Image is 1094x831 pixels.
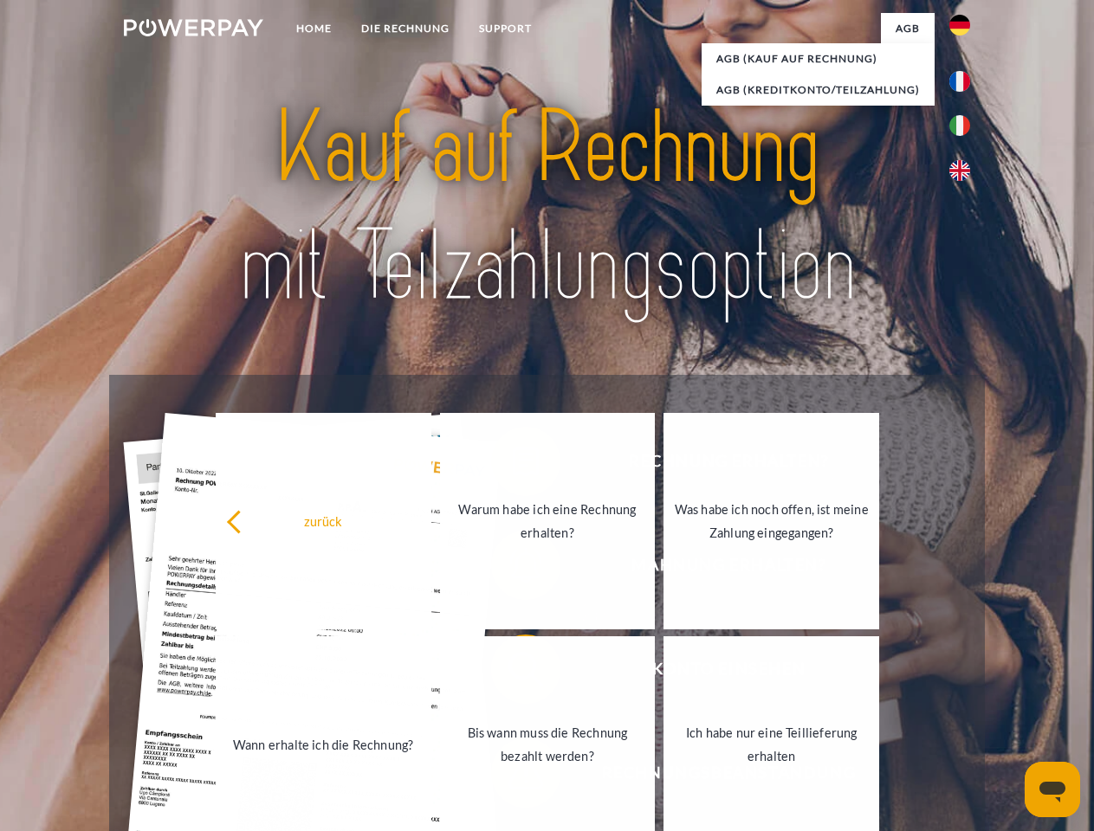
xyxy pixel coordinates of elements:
div: Was habe ich noch offen, ist meine Zahlung eingegangen? [674,498,869,544]
img: de [949,15,970,35]
a: Home [282,13,346,44]
div: zurück [226,509,421,532]
div: Bis wann muss die Rechnung bezahlt werden? [450,721,645,768]
img: title-powerpay_de.svg [165,83,929,332]
div: Ich habe nur eine Teillieferung erhalten [674,721,869,768]
a: SUPPORT [464,13,547,44]
img: logo-powerpay-white.svg [124,19,263,36]
a: DIE RECHNUNG [346,13,464,44]
img: fr [949,71,970,92]
a: Was habe ich noch offen, ist meine Zahlung eingegangen? [664,413,879,629]
div: Wann erhalte ich die Rechnung? [226,732,421,756]
img: it [949,115,970,136]
iframe: Schaltfläche zum Öffnen des Messaging-Fensters [1025,762,1080,817]
a: AGB (Kauf auf Rechnung) [702,43,935,74]
a: AGB (Kreditkonto/Teilzahlung) [702,74,935,106]
img: en [949,160,970,181]
div: Warum habe ich eine Rechnung erhalten? [450,498,645,544]
a: agb [881,13,935,44]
